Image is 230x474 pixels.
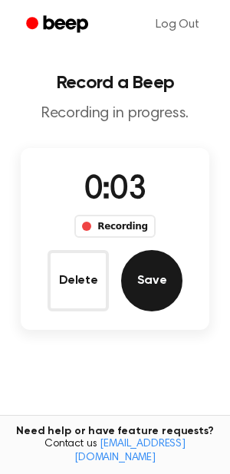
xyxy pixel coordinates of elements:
[15,10,102,40] a: Beep
[12,104,218,123] p: Recording in progress.
[140,6,215,43] a: Log Out
[48,250,109,311] button: Delete Audio Record
[9,438,221,465] span: Contact us
[74,215,155,238] div: Recording
[84,174,146,206] span: 0:03
[74,439,186,463] a: [EMAIL_ADDRESS][DOMAIN_NAME]
[12,74,218,92] h1: Record a Beep
[121,250,182,311] button: Save Audio Record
